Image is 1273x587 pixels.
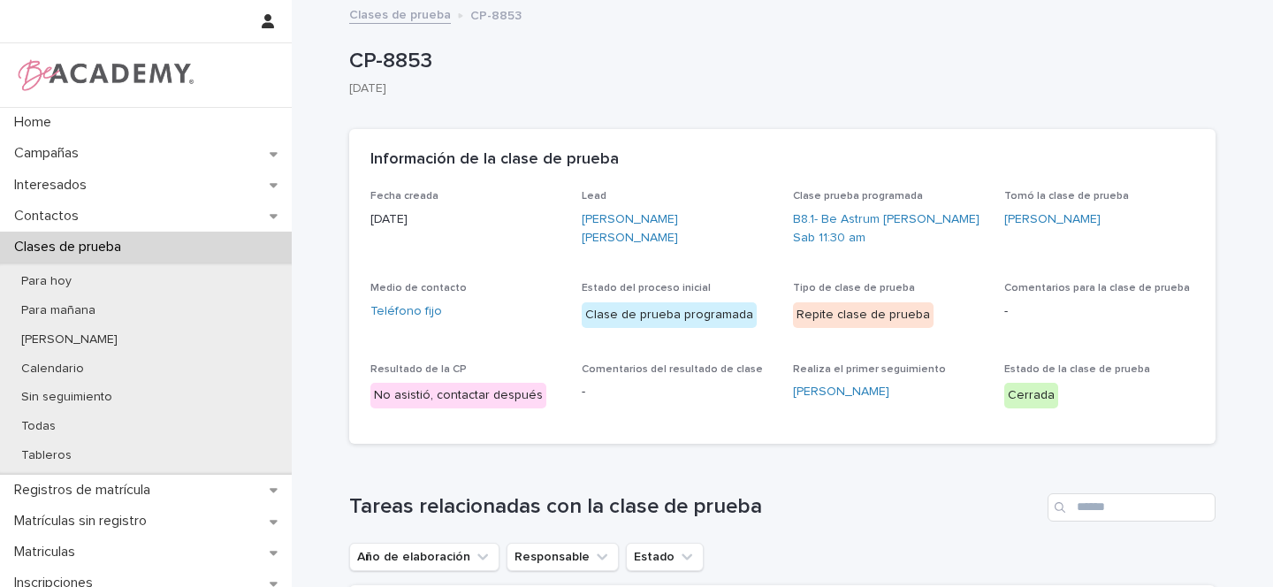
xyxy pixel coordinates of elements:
[14,57,195,93] img: WPrjXfSUmiLcdUfaYY4Q
[7,419,70,434] p: Todas
[793,283,915,293] span: Tipo de clase de prueba
[349,49,1208,74] p: CP-8853
[7,482,164,499] p: Registros de matrícula
[1004,191,1129,202] span: Tomó la clase de prueba
[582,364,763,375] span: Comentarios del resultado de clase
[370,191,438,202] span: Fecha creada
[370,210,560,229] p: [DATE]
[7,390,126,405] p: Sin seguimiento
[7,332,132,347] p: [PERSON_NAME]
[793,383,889,401] a: [PERSON_NAME]
[582,210,772,248] a: [PERSON_NAME] [PERSON_NAME]
[1004,283,1190,293] span: Comentarios para la clase de prueba
[1004,383,1058,408] div: Cerrada
[349,81,1201,96] p: [DATE]
[349,4,451,24] a: Clases de prueba
[793,210,983,248] a: B8.1- Be Astrum [PERSON_NAME] Sab 11:30 am
[349,543,499,571] button: Año de elaboración
[470,4,522,24] p: CP-8853
[7,145,93,162] p: Campañas
[1004,210,1101,229] a: [PERSON_NAME]
[582,283,711,293] span: Estado del proceso inicial
[7,274,86,289] p: Para hoy
[507,543,619,571] button: Responsable
[793,364,946,375] span: Realiza el primer seguimiento
[1004,302,1194,321] p: -
[7,448,86,463] p: Tableros
[582,302,757,328] div: Clase de prueba programada
[7,177,101,194] p: Interesados
[793,302,934,328] div: Repite clase de prueba
[7,303,110,318] p: Para mañana
[7,114,65,131] p: Home
[7,208,93,225] p: Contactos
[7,362,98,377] p: Calendario
[626,543,704,571] button: Estado
[370,283,467,293] span: Medio de contacto
[1048,493,1216,522] input: Search
[1004,364,1150,375] span: Estado de la clase de prueba
[7,544,89,560] p: Matriculas
[370,150,619,170] h2: Información de la clase de prueba
[370,383,546,408] div: No asistió, contactar después
[582,383,772,401] p: -
[370,302,442,321] a: Teléfono fijo
[7,513,161,530] p: Matrículas sin registro
[793,191,923,202] span: Clase prueba programada
[349,494,1041,520] h1: Tareas relacionadas con la clase de prueba
[370,364,467,375] span: Resultado de la CP
[582,191,606,202] span: Lead
[7,239,135,255] p: Clases de prueba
